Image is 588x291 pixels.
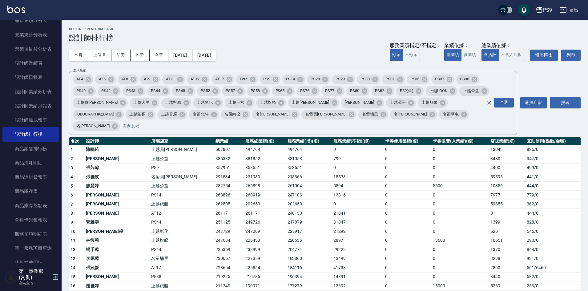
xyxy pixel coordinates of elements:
td: 0 [332,145,384,154]
td: 21292 [332,227,384,236]
td: 21041 [332,209,384,218]
th: 名次 [69,137,84,145]
span: 9 [70,220,73,225]
span: PS48 [172,88,189,94]
span: 12 [70,247,76,252]
div: 上越LOOK [425,86,457,96]
td: 357951 [214,163,244,172]
h2: Designer Perform Basic [69,27,581,31]
td: 213366 [286,172,332,182]
td: 247729 [214,227,244,236]
button: 上個月 [88,50,111,61]
button: 實業績 [461,49,478,61]
td: PS9 [150,163,214,172]
span: 名留北斗 [189,111,212,117]
td: 上越旗艦 [150,236,214,245]
th: 設計師 [84,137,150,145]
td: 499 / 0 [525,163,581,172]
div: 上越無限 [418,98,448,108]
div: PS76 [296,86,320,96]
div: PS31 [382,75,405,84]
td: 0 [431,209,489,218]
div: 上越公益 [459,86,489,96]
td: 261004 [286,181,332,191]
span: [GEOGRAPHIC_DATA] [73,111,117,117]
a: 商品銷售排行榜 [2,142,59,156]
td: 張雅筑 [84,172,150,182]
div: PS9 [543,6,552,14]
td: 546 / 0 [525,227,581,236]
td: 444 / 0 [525,181,581,191]
div: 全選 [494,98,514,107]
a: 商品庫存表 [2,184,59,198]
td: 3480 [489,154,525,164]
div: 名留草屯 [439,110,469,119]
td: 2897 [332,236,384,245]
td: 266898 [244,181,286,191]
div: 上越潭子 [386,98,416,108]
button: Open [493,97,515,109]
div: 名留北斗 [189,110,219,119]
span: PS31 [382,76,398,82]
td: 陳曉茹 [84,145,150,154]
span: PS57 [222,88,239,94]
td: 202650 [286,200,332,209]
div: PS37 [431,75,454,84]
a: 店販抽成明細 [2,256,59,270]
span: 14 [70,265,76,270]
div: 上越對應 [161,98,191,108]
td: 240130 [286,209,332,218]
td: [PERSON_NAME]徨 [84,227,150,236]
div: 上越彰化 [193,98,223,108]
button: Clear [485,99,493,107]
td: 林筱莉 [84,236,150,245]
div: PS48 [172,86,195,96]
div: AT11 [162,75,185,84]
a: 設計師日報表 [2,70,59,84]
td: 0 [431,145,489,154]
td: 825 / 0 [525,145,581,154]
td: 13600 [431,236,489,245]
td: 0 [384,218,431,227]
div: PS14 [282,75,305,84]
th: 服務業績(指)(虛) [286,137,332,145]
span: 上越公益 [459,88,483,94]
td: 381053 [286,154,332,164]
a: 設計師業績月報表 [2,99,59,113]
td: 353551 [286,163,332,172]
div: 名留南投 [221,110,251,119]
td: 5500 [431,181,489,191]
div: 名[PERSON_NAME] [252,110,299,119]
button: 不顯示 [403,49,420,61]
button: PS9 [533,4,554,16]
div: PS9 [260,75,280,84]
td: 0 [384,191,431,200]
div: PS42 [98,86,121,96]
div: PS30 [357,75,380,84]
button: 昨天 [131,50,150,61]
div: 名[PERSON_NAME] [390,110,437,119]
span: 1 [70,147,73,152]
div: AT6 [95,75,116,84]
span: 6 [70,192,73,197]
a: 設計師業績表 [2,56,59,70]
div: PS29 [332,75,355,84]
span: 名留草屯 [439,111,462,117]
div: 名[PERSON_NAME] [73,121,120,131]
td: 0 [332,200,384,209]
span: PS35 [407,76,423,82]
a: 服務扣項明細表 [2,227,59,241]
a: 每日業績分析表 [2,13,59,27]
div: PS35 [407,75,430,84]
td: [PERSON_NAME] [84,200,150,209]
span: PS14 [282,76,299,82]
td: 268896 [214,191,244,200]
a: 商品消耗明細 [2,156,59,170]
td: 1399 [489,218,525,227]
td: 291534 [214,172,244,182]
td: 0 [384,145,431,154]
div: [PERSON_NAME] [341,98,384,108]
th: 互助使用(點數/金額) [525,137,581,145]
td: 261171 [244,209,286,218]
span: 8 [70,211,73,216]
